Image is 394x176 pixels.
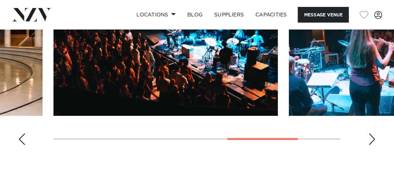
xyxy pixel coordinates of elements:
[298,7,349,23] button: Message Venue
[131,7,182,23] a: Locations
[250,7,293,23] a: Capacities
[12,8,51,21] img: nzv-logo.png
[208,7,250,23] a: SUPPLIERS
[182,7,208,23] a: BLOG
